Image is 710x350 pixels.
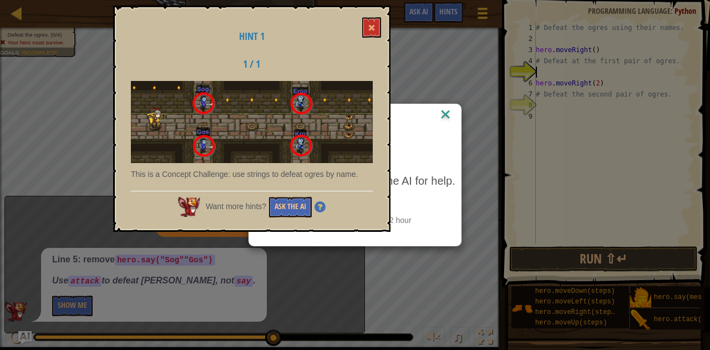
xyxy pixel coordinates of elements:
img: Dangerous steps new [131,81,373,163]
span: Want more hints? [206,202,266,211]
img: Hint [315,201,326,212]
img: IconClose.svg [438,107,453,124]
h2: 1 / 1 [217,59,286,70]
button: Ask the AI [269,197,312,217]
span: Hint 1 [239,29,265,43]
img: AI [178,197,200,217]
p: This is a Concept Challenge: use strings to defeat ogres by name. [131,169,373,180]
